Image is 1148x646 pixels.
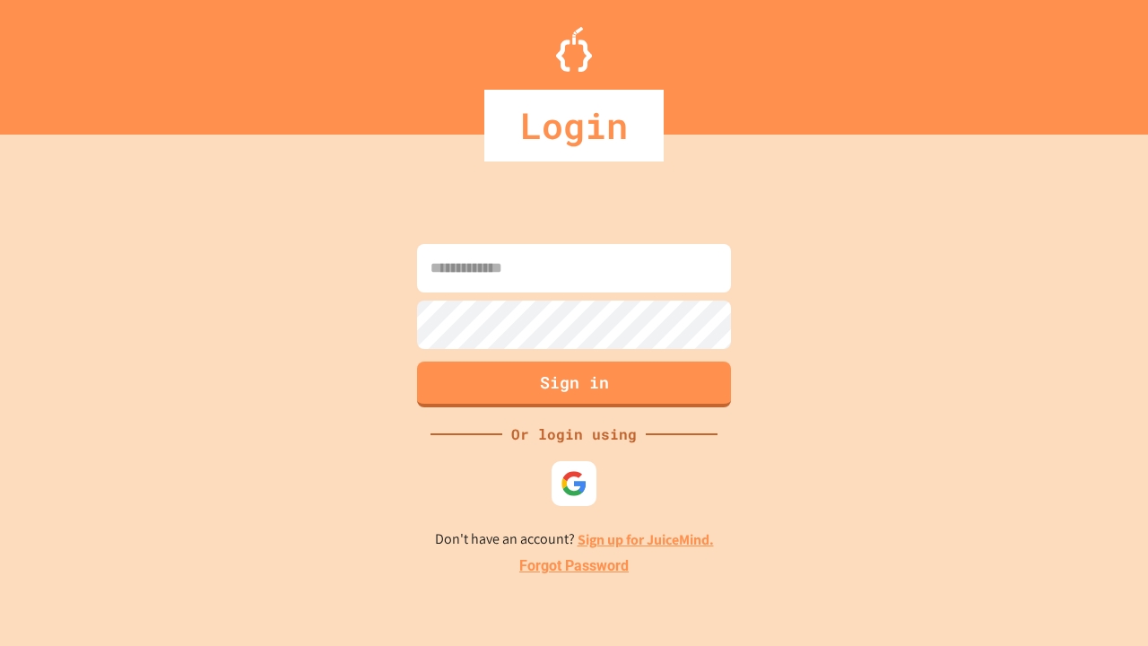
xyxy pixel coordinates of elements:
[417,362,731,407] button: Sign in
[435,528,714,551] p: Don't have an account?
[519,555,629,577] a: Forgot Password
[556,27,592,72] img: Logo.svg
[999,496,1130,572] iframe: chat widget
[578,530,714,549] a: Sign up for JuiceMind.
[1073,574,1130,628] iframe: chat widget
[561,470,587,497] img: google-icon.svg
[484,90,664,161] div: Login
[502,423,646,445] div: Or login using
